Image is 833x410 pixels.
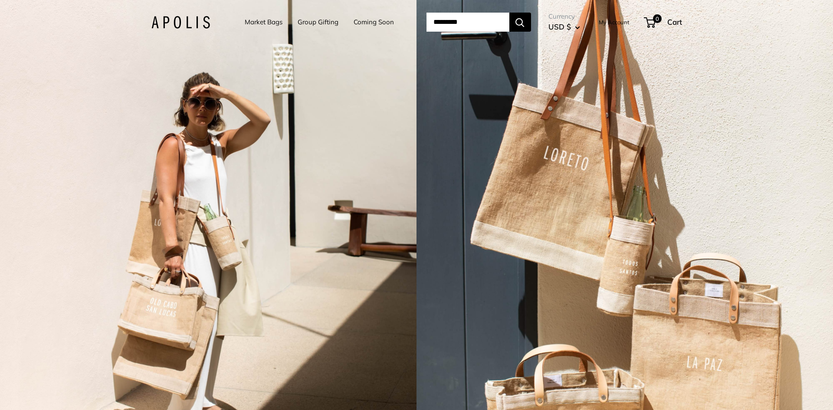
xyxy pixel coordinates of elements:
[509,13,531,32] button: Search
[667,17,682,26] span: Cart
[653,14,661,23] span: 0
[548,20,580,34] button: USD $
[298,16,338,28] a: Group Gifting
[548,22,571,31] span: USD $
[426,13,509,32] input: Search...
[354,16,394,28] a: Coming Soon
[548,10,580,23] span: Currency
[599,17,630,27] a: My Account
[151,16,210,29] img: Apolis
[245,16,282,28] a: Market Bags
[645,15,682,29] a: 0 Cart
